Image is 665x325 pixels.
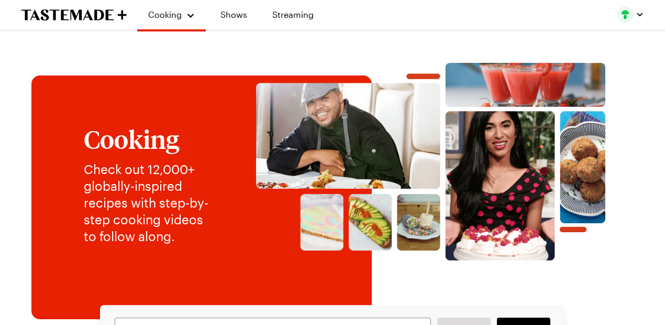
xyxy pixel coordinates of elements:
[617,6,634,23] img: Profile picture
[21,9,127,21] a: To Tastemade Home Page
[617,6,644,23] button: Profile picture
[84,161,217,245] p: Check out 12,000+ globally-inspired recipes with step-by-step cooking videos to follow along.
[148,9,182,19] span: Cooking
[238,63,623,278] img: Explore recipes
[84,125,217,153] h1: Cooking
[148,4,195,25] button: Cooking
